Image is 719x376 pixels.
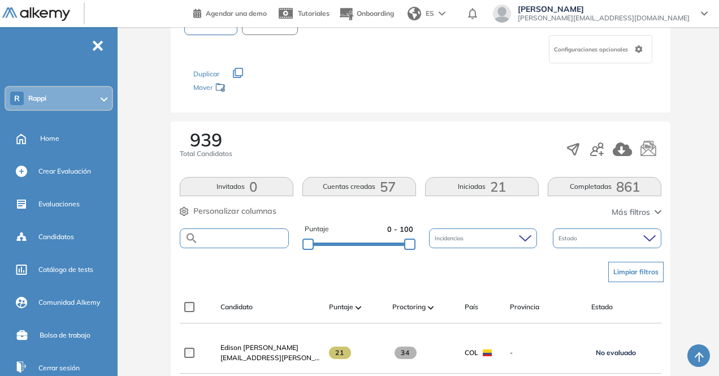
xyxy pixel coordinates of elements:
[435,234,466,243] span: Incidencias
[14,94,20,103] span: R
[185,231,198,245] img: SEARCH_ALT
[220,343,298,352] span: Edison [PERSON_NAME]
[387,224,413,235] span: 0 - 100
[408,7,421,20] img: world
[395,347,417,359] span: 34
[206,9,267,18] span: Agendar una demo
[392,302,426,312] span: Proctoring
[193,6,267,19] a: Agendar una demo
[193,78,306,99] div: Mover
[425,177,539,196] button: Iniciadas21
[38,297,100,308] span: Comunidad Alkemy
[38,363,80,373] span: Cerrar sesión
[329,347,351,359] span: 21
[38,199,80,209] span: Evaluaciones
[612,206,650,218] span: Más filtros
[298,9,330,18] span: Tutoriales
[305,224,329,235] span: Puntaje
[180,149,232,159] span: Total Candidatos
[40,330,90,340] span: Bolsa de trabajo
[220,343,320,353] a: Edison [PERSON_NAME]
[2,7,70,21] img: Logo
[302,177,416,196] button: Cuentas creadas57
[220,302,253,312] span: Candidato
[596,348,636,357] span: No evaluado
[193,205,276,217] span: Personalizar columnas
[428,306,434,309] img: [missing "en.ARROW_ALT" translation]
[180,177,293,196] button: Invitados0
[339,2,394,26] button: Onboarding
[558,234,579,243] span: Estado
[518,14,690,23] span: [PERSON_NAME][EMAIL_ADDRESS][DOMAIN_NAME]
[612,206,661,218] button: Más filtros
[608,262,664,282] button: Limpiar filtros
[38,232,74,242] span: Candidatos
[28,94,46,103] span: Rappi
[548,177,661,196] button: Completadas861
[553,228,661,248] div: Estado
[554,45,630,54] span: Configuraciones opcionales
[510,302,539,312] span: Provincia
[329,302,353,312] span: Puntaje
[356,306,361,309] img: [missing "en.ARROW_ALT" translation]
[220,353,320,363] span: [EMAIL_ADDRESS][PERSON_NAME][DOMAIN_NAME]
[38,166,91,176] span: Crear Evaluación
[193,70,219,78] span: Duplicar
[40,133,59,144] span: Home
[357,9,394,18] span: Onboarding
[518,5,690,14] span: [PERSON_NAME]
[439,11,445,16] img: arrow
[510,348,582,358] span: -
[426,8,434,19] span: ES
[465,348,478,358] span: COL
[180,205,276,217] button: Personalizar columnas
[483,349,492,356] img: COL
[549,35,652,63] div: Configuraciones opcionales
[429,228,538,248] div: Incidencias
[190,131,222,149] span: 939
[465,302,478,312] span: País
[38,265,93,275] span: Catálogo de tests
[591,302,613,312] span: Estado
